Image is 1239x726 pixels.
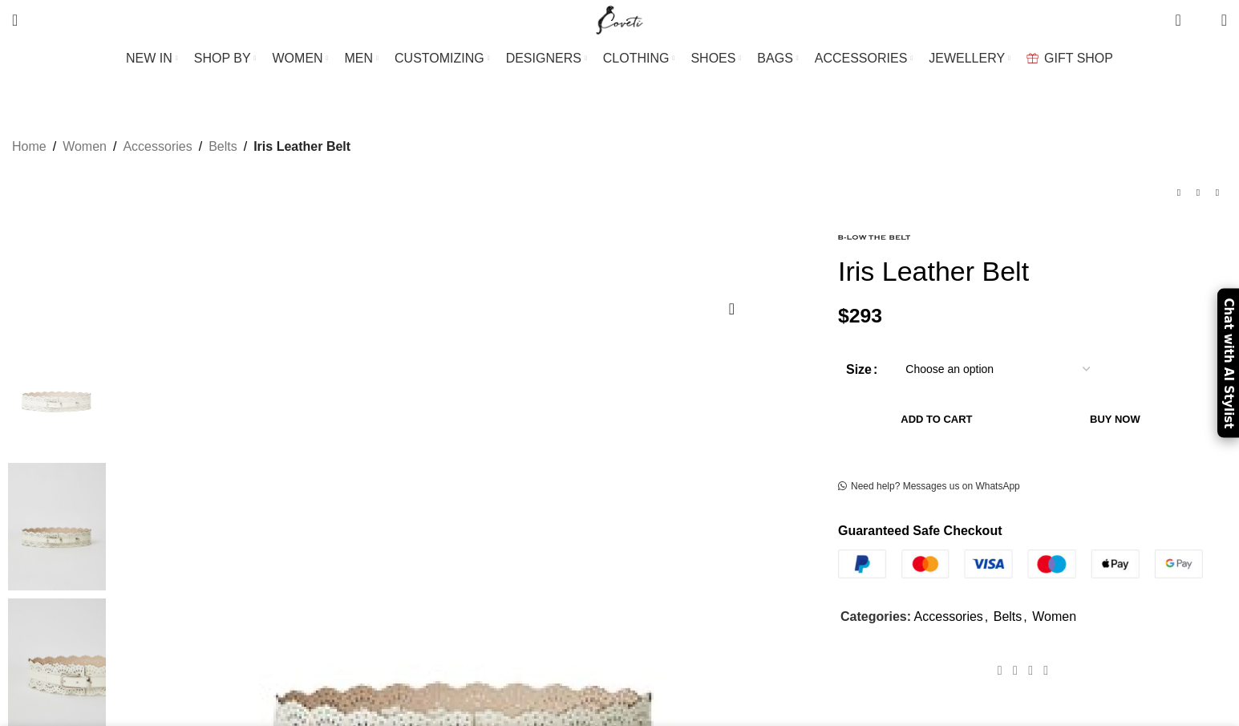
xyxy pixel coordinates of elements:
a: Women [1032,610,1076,623]
a: Women [63,136,107,157]
img: B-Low The Belt [838,235,910,240]
span: JEWELLERY [929,51,1005,66]
a: Pinterest social link [1022,659,1038,683]
h1: Iris Leather Belt [838,255,1227,288]
span: Categories: [840,610,911,623]
button: Add to cart [846,402,1027,436]
a: DESIGNERS [506,43,587,75]
span: CUSTOMIZING [395,51,484,66]
span: MEN [345,51,374,66]
span: 0 [1176,8,1188,20]
a: X social link [1007,659,1022,683]
span: WOMEN [273,51,323,66]
div: Main navigation [4,43,1235,75]
a: Site logo [593,12,646,26]
span: SHOP BY [194,51,251,66]
span: SHOES [690,51,735,66]
label: Size [846,359,877,380]
a: Accessories [123,136,192,157]
a: CLOTHING [603,43,675,75]
span: , [985,606,988,627]
a: GIFT SHOP [1026,43,1113,75]
img: Coveti [8,326,106,455]
a: Previous product [1169,183,1188,202]
div: My Wishlist [1193,4,1209,36]
span: , [1023,606,1026,627]
a: CUSTOMIZING [395,43,490,75]
span: ACCESSORIES [815,51,908,66]
a: Accessories [914,610,983,623]
a: Next product [1208,183,1227,202]
a: SHOES [690,43,741,75]
span: DESIGNERS [506,51,581,66]
span: 0 [1196,16,1209,28]
a: Belts [209,136,237,157]
a: JEWELLERY [929,43,1010,75]
img: aje dress [8,463,106,591]
a: Search [4,4,26,36]
a: SHOP BY [194,43,257,75]
a: MEN [345,43,379,75]
span: GIFT SHOP [1044,51,1113,66]
a: WhatsApp social link [1039,659,1054,683]
a: Home [12,136,47,157]
a: 0 [1167,4,1188,36]
span: NEW IN [126,51,172,66]
nav: Breadcrumb [12,136,350,157]
img: GiftBag [1026,53,1039,63]
a: Facebook social link [992,659,1007,683]
span: BAGS [757,51,792,66]
a: Belts [994,610,1022,623]
button: Buy now [1035,402,1195,436]
img: guaranteed-safe-checkout-bordered.j [838,550,1203,578]
a: NEW IN [126,43,178,75]
strong: Guaranteed Safe Checkout [838,524,1002,537]
a: Need help? Messages us on WhatsApp [838,481,1020,493]
a: ACCESSORIES [815,43,913,75]
span: $ [838,305,849,326]
a: WOMEN [273,43,329,75]
bdi: 293 [838,305,882,326]
a: BAGS [757,43,798,75]
span: CLOTHING [603,51,670,66]
span: Iris Leather Belt [253,136,350,157]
